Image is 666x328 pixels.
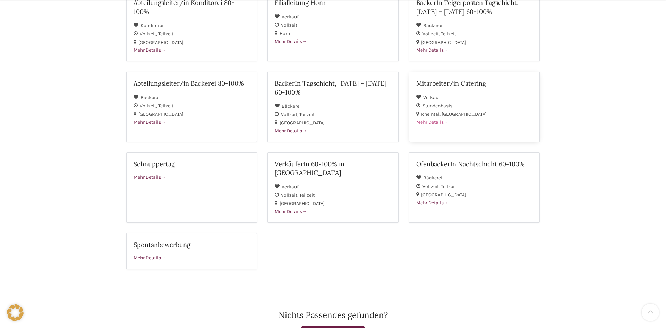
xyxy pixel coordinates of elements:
[442,111,487,117] span: [GEOGRAPHIC_DATA]
[134,79,250,88] h2: Abteilungsleiter/in Bäckerei 80-100%
[642,304,659,321] a: Scroll to top button
[423,175,442,181] span: Bäckerei
[275,79,391,96] h2: BäckerIn Tagschicht, [DATE] – [DATE] 60-100%
[416,160,532,168] h2: OfenbäckerIn Nachtschicht 60-100%
[416,119,449,125] span: Mehr Details
[422,184,441,189] span: Vollzeit
[134,255,166,261] span: Mehr Details
[158,103,173,109] span: Teilzeit
[275,209,307,214] span: Mehr Details
[422,103,452,109] span: Stundenbasis
[282,14,299,20] span: Verkauf
[134,47,166,53] span: Mehr Details
[416,79,532,88] h2: Mitarbeiter/in Catering
[422,31,441,37] span: Vollzeit
[140,31,158,37] span: Vollzeit
[158,31,173,37] span: Teilzeit
[441,184,456,189] span: Teilzeit
[421,192,466,198] span: [GEOGRAPHIC_DATA]
[138,111,183,117] span: [GEOGRAPHIC_DATA]
[134,174,166,180] span: Mehr Details
[126,152,257,223] a: Schnuppertag Mehr Details
[282,184,299,190] span: Verkauf
[409,152,540,223] a: OfenbäckerIn Nachtschicht 60-100% Bäckerei Vollzeit Teilzeit [GEOGRAPHIC_DATA] Mehr Details
[126,311,540,319] h2: Nichts Passendes gefunden?
[423,95,440,100] span: Verkauf
[267,72,398,142] a: BäckerIn Tagschicht, [DATE] – [DATE] 60-100% Bäckerei Vollzeit Teilzeit [GEOGRAPHIC_DATA] Mehr De...
[299,192,315,198] span: Teilzeit
[421,39,466,45] span: [GEOGRAPHIC_DATA]
[409,72,540,142] a: Mitarbeiter/in Catering Verkauf Stundenbasis Rheintal [GEOGRAPHIC_DATA] Mehr Details
[138,39,183,45] span: [GEOGRAPHIC_DATA]
[423,23,442,28] span: Bäckerei
[275,160,391,177] h2: VerkäuferIn 60-100% in [GEOGRAPHIC_DATA]
[280,30,290,36] span: Horn
[134,240,250,249] h2: Spontanbewerbung
[140,103,158,109] span: Vollzeit
[134,160,250,168] h2: Schnuppertag
[416,47,449,53] span: Mehr Details
[281,112,299,117] span: Vollzeit
[282,103,301,109] span: Bäckerei
[281,192,299,198] span: Vollzeit
[140,95,160,100] span: Bäckerei
[299,112,315,117] span: Teilzeit
[421,111,442,117] span: Rheintal
[140,23,163,28] span: Konditorei
[280,120,325,126] span: [GEOGRAPHIC_DATA]
[280,201,325,206] span: [GEOGRAPHIC_DATA]
[275,128,307,134] span: Mehr Details
[275,38,307,44] span: Mehr Details
[134,119,166,125] span: Mehr Details
[416,200,449,206] span: Mehr Details
[281,22,297,28] span: Vollzeit
[267,152,398,223] a: VerkäuferIn 60-100% in [GEOGRAPHIC_DATA] Verkauf Vollzeit Teilzeit [GEOGRAPHIC_DATA] Mehr Details
[441,31,456,37] span: Teilzeit
[126,233,257,269] a: Spontanbewerbung Mehr Details
[126,72,257,142] a: Abteilungsleiter/in Bäckerei 80-100% Bäckerei Vollzeit Teilzeit [GEOGRAPHIC_DATA] Mehr Details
